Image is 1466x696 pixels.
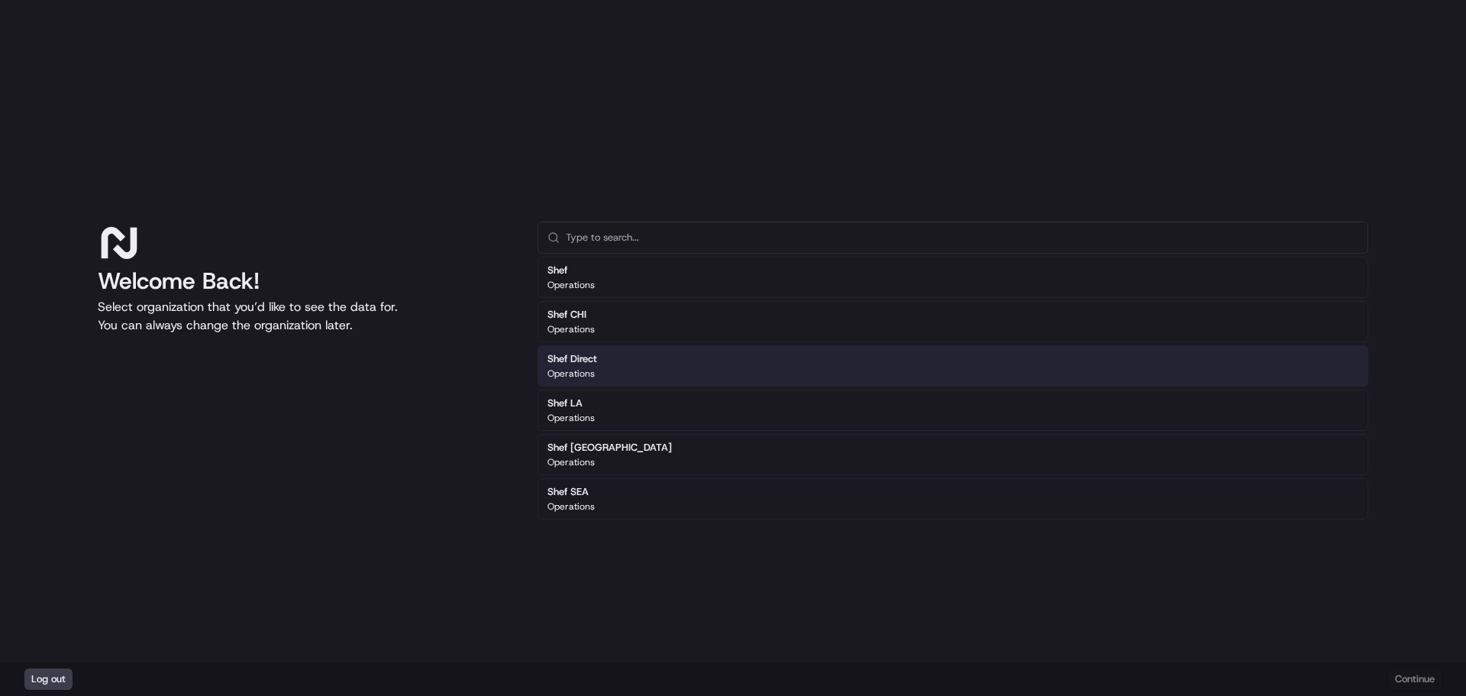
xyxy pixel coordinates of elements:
h2: Shef CHI [547,308,595,322]
input: Type to search... [566,222,1358,253]
p: Operations [547,500,595,513]
h2: Shef LA [547,397,595,410]
div: Suggestions [538,254,1368,523]
p: Operations [547,367,595,380]
h2: Shef SEA [547,485,595,499]
p: Operations [547,323,595,335]
h2: Shef Direct [547,352,597,366]
p: Operations [547,412,595,424]
h2: Shef [GEOGRAPHIC_DATA] [547,441,672,455]
p: Operations [547,456,595,468]
h2: Shef [547,264,595,277]
h1: Welcome Back! [98,267,513,295]
p: Select organization that you’d like to see the data for. You can always change the organization l... [98,298,513,335]
p: Operations [547,279,595,291]
button: Log out [24,668,73,690]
